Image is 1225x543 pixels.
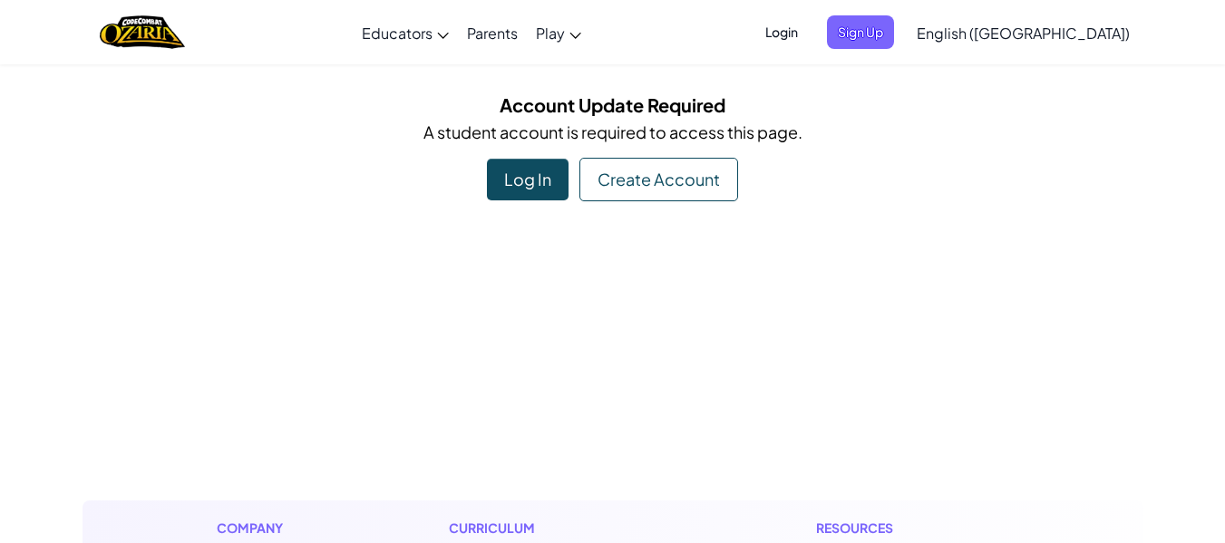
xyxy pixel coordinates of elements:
h1: Curriculum [449,519,668,538]
h1: Company [217,519,301,538]
button: Sign Up [827,15,894,49]
a: English ([GEOGRAPHIC_DATA]) [908,8,1139,57]
h5: Account Update Required [96,91,1130,119]
img: Home [100,14,184,51]
div: Log In [487,159,569,200]
a: Parents [458,8,527,57]
button: Login [754,15,809,49]
a: Ozaria by CodeCombat logo [100,14,184,51]
p: A student account is required to access this page. [96,119,1130,145]
div: Create Account [579,158,738,201]
span: Educators [362,24,433,43]
h1: Resources [816,519,1009,538]
a: Play [527,8,590,57]
a: Educators [353,8,458,57]
span: English ([GEOGRAPHIC_DATA]) [917,24,1130,43]
span: Play [536,24,565,43]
